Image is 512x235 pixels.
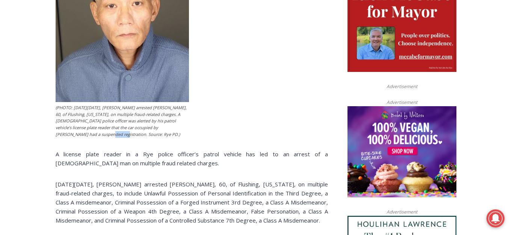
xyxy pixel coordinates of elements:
[56,104,189,137] figcaption: (PHOTO: [DATE][DATE], [PERSON_NAME] arrested [PERSON_NAME], 60, of Flushing, [US_STATE], on multi...
[347,106,456,197] img: Baked by Melissa
[56,150,328,168] p: A license plate reader in a Rye police officer’s patrol vehicle has led to an arrest of a [DEMOGR...
[379,83,425,90] span: Advertisement
[379,208,425,215] span: Advertisement
[379,99,425,106] span: Advertisement
[190,0,355,73] div: "We would have speakers with experience in local journalism speak to us about their experiences a...
[196,75,348,92] span: Intern @ [DOMAIN_NAME]
[181,73,364,94] a: Intern @ [DOMAIN_NAME]
[56,180,328,225] p: [DATE][DATE], [PERSON_NAME] arrested [PERSON_NAME], 60, of Flushing, [US_STATE], on multiple frau...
